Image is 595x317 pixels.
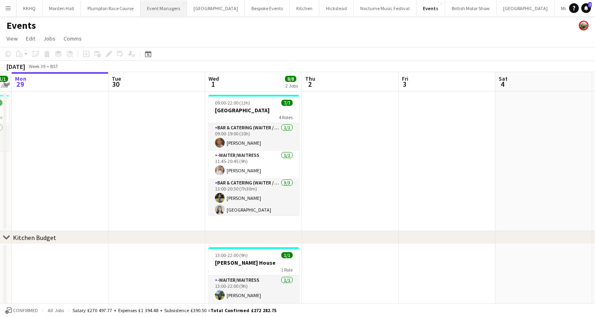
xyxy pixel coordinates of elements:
[26,35,35,42] span: Edit
[285,83,298,89] div: 2 Jobs
[281,252,293,258] span: 1/1
[81,0,140,16] button: Plumpton Race Course
[208,75,219,82] span: Wed
[6,62,25,71] div: [DATE]
[187,0,245,16] button: [GEOGRAPHIC_DATA]
[60,33,85,44] a: Comms
[207,79,219,89] span: 1
[208,107,299,114] h3: [GEOGRAPHIC_DATA]
[305,75,315,82] span: Thu
[354,0,416,16] button: Nocturne Music Festival
[215,252,248,258] span: 13:00-22:00 (9h)
[281,100,293,106] span: 7/7
[215,100,250,106] span: 09:00-22:00 (13h)
[245,0,290,16] button: Bespoke Events
[497,0,555,16] button: [GEOGRAPHIC_DATA]
[401,79,408,89] span: 3
[588,2,592,7] span: 7
[290,0,319,16] button: Kitchen
[112,75,121,82] span: Tue
[72,307,276,313] div: Salary £270 497.77 + Expenses £1 394.48 + Subsistence £390.50 =
[46,307,66,313] span: All jobs
[279,114,293,120] span: 4 Roles
[6,19,36,32] h1: Events
[208,151,299,178] app-card-role: -Waiter/Waitress1/111:45-20:45 (9h)[PERSON_NAME]
[50,63,58,69] div: BST
[445,0,497,16] button: British Motor Show
[208,95,299,215] app-job-card: 09:00-22:00 (13h)7/7[GEOGRAPHIC_DATA]4 RolesBar & Catering (Waiter / waitress)1/109:00-19:00 (10h...
[110,79,121,89] span: 30
[499,75,508,82] span: Sat
[208,178,299,229] app-card-role: Bar & Catering (Waiter / waitress)3/313:00-20:30 (7h30m)[PERSON_NAME][GEOGRAPHIC_DATA]
[23,33,38,44] a: Edit
[17,0,42,16] button: KKHQ
[27,63,47,69] span: Week 39
[319,0,354,16] button: Hickstead
[64,35,82,42] span: Comms
[281,267,293,273] span: 1 Role
[140,0,187,16] button: Event Managers
[285,76,296,82] span: 8/8
[42,0,81,16] button: Morden Hall
[4,306,39,315] button: Confirmed
[581,3,591,13] a: 7
[13,233,56,242] div: Kitchen Budget
[208,276,299,303] app-card-role: -Waiter/Waitress1/113:00-22:00 (9h)[PERSON_NAME]
[416,0,445,16] button: Events
[3,33,21,44] a: View
[15,75,26,82] span: Mon
[43,35,55,42] span: Jobs
[208,247,299,303] app-job-card: 13:00-22:00 (9h)1/1[PERSON_NAME] House1 Role-Waiter/Waitress1/113:00-22:00 (9h)[PERSON_NAME]
[579,21,589,30] app-user-avatar: Staffing Manager
[208,259,299,266] h3: [PERSON_NAME] House
[40,33,59,44] a: Jobs
[210,307,276,313] span: Total Confirmed £272 282.75
[304,79,315,89] span: 2
[402,75,408,82] span: Fri
[14,79,26,89] span: 29
[497,79,508,89] span: 4
[13,308,38,313] span: Confirmed
[208,123,299,151] app-card-role: Bar & Catering (Waiter / waitress)1/109:00-19:00 (10h)[PERSON_NAME]
[6,35,18,42] span: View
